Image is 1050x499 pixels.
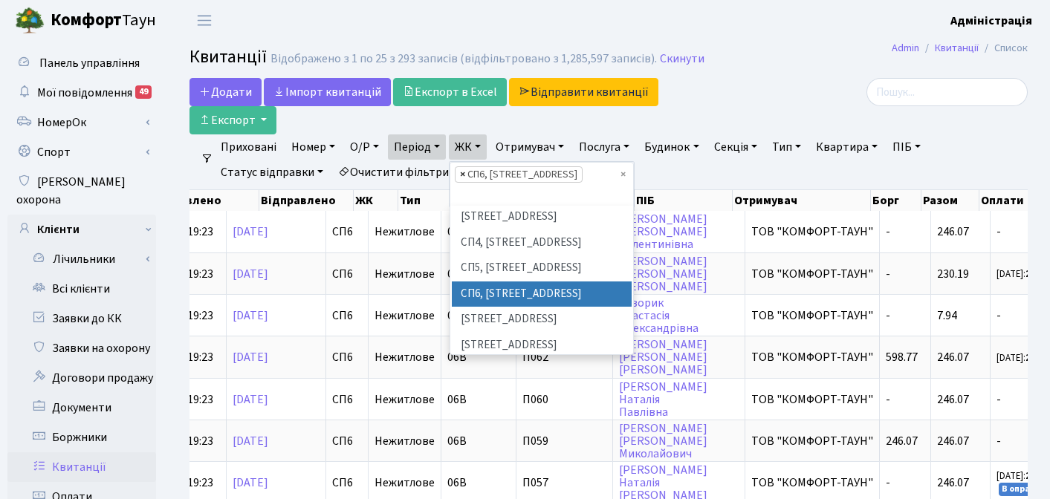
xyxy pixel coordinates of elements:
span: П062 [522,351,606,363]
span: ТОВ "КОМФОРТ-ТАУН" [751,351,873,363]
a: Скинути [660,52,704,66]
th: Оновлено [161,190,259,211]
a: [PERSON_NAME][PERSON_NAME]Валентинівна [619,211,707,252]
span: ТОВ "КОМФОРТ-ТАУН" [751,226,873,238]
li: [STREET_ADDRESS] [452,204,632,230]
a: О/Р [344,134,385,160]
a: [DATE] [233,224,268,240]
a: Всі клієнти [7,274,156,304]
a: Квартира [810,134,884,160]
span: Мої повідомлення [37,85,132,101]
a: Відправити квитанції [509,78,658,106]
span: Видалити всі елементи [620,167,626,182]
a: Будинок [638,134,704,160]
li: [STREET_ADDRESS] [452,333,632,359]
a: Експорт в Excel [393,78,507,106]
span: 246.07 [937,391,969,408]
a: [PERSON_NAME][PERSON_NAME]Миколайович [619,420,707,462]
a: Iмпорт квитанцій [264,78,391,106]
span: Нежитлове [375,391,435,408]
span: П057 [522,477,606,489]
a: Приховані [215,134,282,160]
a: [DATE] [233,307,268,324]
a: Очистити фільтри [332,160,455,185]
a: Спорт [7,137,156,167]
span: 06В [447,266,467,282]
a: Клієнти [7,215,156,244]
span: Нежитлове [375,433,435,449]
a: Період [388,134,446,160]
a: Квитанції [935,40,979,56]
span: 246.07 [937,474,969,491]
a: ЖК [449,134,487,160]
li: СП5, [STREET_ADDRESS] [452,255,632,281]
span: Панель управління [39,55,140,71]
span: - [886,474,890,491]
span: П060 [522,394,606,405]
span: ТОВ "КОМФОРТ-ТАУН" [751,394,873,405]
a: Договори продажу [7,363,156,393]
nav: breadcrumb [869,33,1050,64]
li: Список [979,40,1028,56]
a: [DATE] [233,266,268,282]
b: Комфорт [51,8,122,32]
th: Разом [921,190,979,211]
li: СП6, [STREET_ADDRESS] [452,281,632,307]
a: [PERSON_NAME][PERSON_NAME][PERSON_NAME] [619,336,707,378]
a: Послуга [573,134,635,160]
a: Заявки до КК [7,304,156,333]
span: Нежитлове [375,266,435,282]
span: - [886,266,890,282]
span: 06В [447,307,467,324]
span: Нежитлове [375,474,435,491]
span: ТОВ "КОМФОРТ-ТАУН" [751,310,873,322]
th: Відправлено [259,190,354,211]
span: СП6 [332,477,362,489]
span: × [460,167,465,182]
a: Документи [7,393,156,423]
a: Статус відправки [215,160,329,185]
div: Відображено з 1 по 25 з 293 записів (відфільтровано з 1,285,597 записів). [270,52,657,66]
a: Панель управління [7,48,156,78]
span: СП6 [332,351,362,363]
a: [PERSON_NAME][PERSON_NAME][PERSON_NAME] [619,253,707,295]
th: Отримувач [733,190,871,211]
span: Нежитлове [375,349,435,365]
div: 49 [135,85,152,99]
th: ПІБ [635,190,733,211]
a: Додати [189,78,262,106]
a: [DATE] [233,433,268,449]
button: Переключити навігацію [186,8,223,33]
th: Тип [398,190,469,211]
li: СП6, Столичне шосе, 5-А [455,166,583,183]
a: Номер [285,134,341,160]
span: 246.07 [937,433,969,449]
span: СП6 [332,435,362,447]
span: 598.77 [886,349,918,365]
span: 06В [447,433,467,449]
span: - [886,391,890,408]
a: Admin [892,40,919,56]
span: П059 [522,435,606,447]
span: ТОВ "КОМФОРТ-ТАУН" [751,268,873,280]
span: - [886,307,890,324]
span: Нежитлове [375,307,435,324]
span: ТОВ "КОМФОРТ-ТАУН" [751,477,873,489]
span: СП6 [332,394,362,405]
span: Таун [51,8,156,33]
a: Тип [766,134,807,160]
span: ТОВ "КОМФОРТ-ТАУН" [751,435,873,447]
span: 246.07 [937,224,969,240]
span: СП6 [332,226,362,238]
a: Отримувач [490,134,570,160]
a: Мої повідомлення49 [7,78,156,108]
a: Боржники [7,423,156,452]
a: [PERSON_NAME]НаталіяПавлівна [619,379,707,420]
a: Секція [708,134,763,160]
a: [DATE] [233,474,268,491]
span: СП6 [332,268,362,280]
span: 230.19 [937,266,969,282]
span: СП6 [332,310,362,322]
a: Лічильники [17,244,156,274]
li: [STREET_ADDRESS] [452,307,632,333]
